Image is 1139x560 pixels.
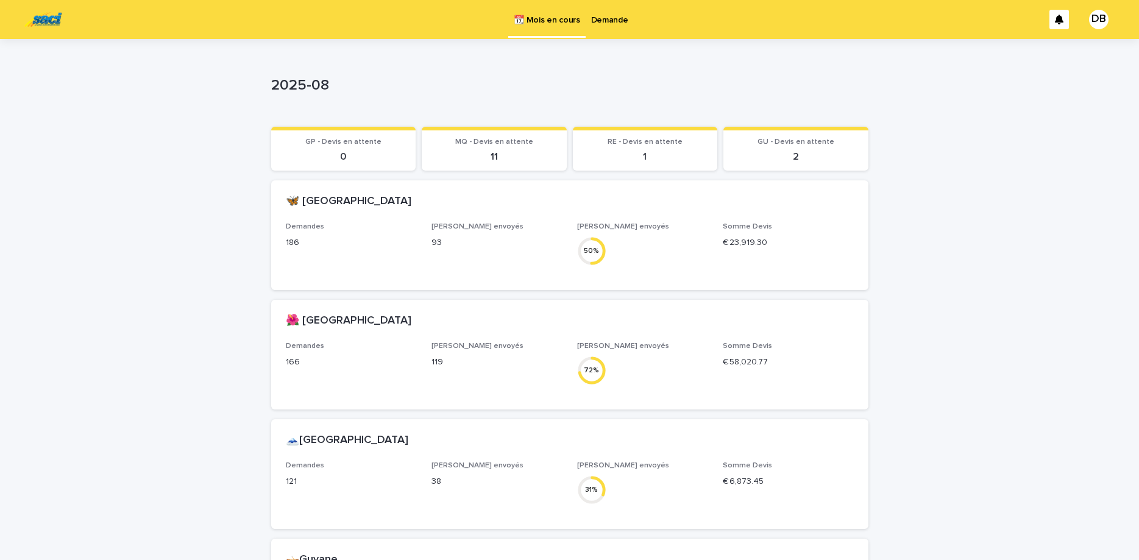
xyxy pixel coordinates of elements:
span: Demandes [286,223,324,230]
p: 166 [286,356,417,369]
span: [PERSON_NAME] envoyés [431,342,523,350]
p: 93 [431,236,562,249]
h2: 🦋 [GEOGRAPHIC_DATA] [286,195,411,208]
span: GP - Devis en attente [305,138,381,146]
span: [PERSON_NAME] envoyés [431,223,523,230]
p: 11 [429,151,559,163]
span: Somme Devis [723,342,772,350]
div: 50 % [577,244,606,257]
p: 2 [731,151,861,163]
span: [PERSON_NAME] envoyés [431,462,523,469]
p: 1 [580,151,711,163]
span: Demandes [286,342,324,350]
div: DB [1089,10,1109,29]
p: € 58,020.77 [723,356,854,369]
span: Demandes [286,462,324,469]
div: 31 % [577,483,606,496]
p: € 23,919.30 [723,236,854,249]
p: 2025-08 [271,77,864,94]
p: 121 [286,475,417,488]
span: [PERSON_NAME] envoyés [577,342,669,350]
span: Somme Devis [723,223,772,230]
span: [PERSON_NAME] envoyés [577,223,669,230]
span: [PERSON_NAME] envoyés [577,462,669,469]
span: GU - Devis en attente [758,138,834,146]
h2: 🗻[GEOGRAPHIC_DATA] [286,434,408,447]
span: MQ - Devis en attente [455,138,533,146]
p: 119 [431,356,562,369]
span: RE - Devis en attente [608,138,683,146]
p: € 6,873.45 [723,475,854,488]
span: Somme Devis [723,462,772,469]
p: 38 [431,475,562,488]
div: 72 % [577,364,606,377]
p: 186 [286,236,417,249]
img: UC29JcTLQ3GheANZ19ks [24,7,62,32]
h2: 🌺 [GEOGRAPHIC_DATA] [286,314,411,328]
p: 0 [279,151,409,163]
